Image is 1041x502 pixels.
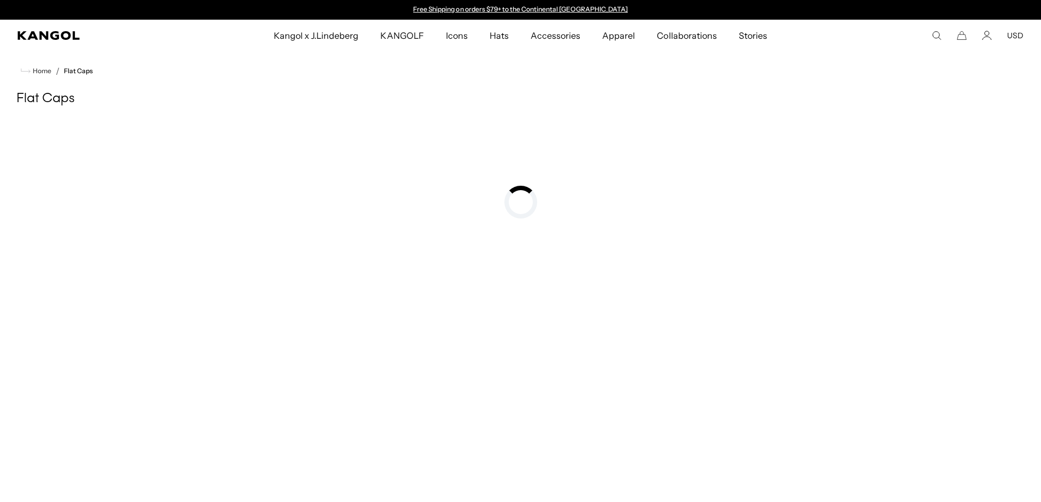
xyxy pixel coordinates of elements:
[380,20,424,51] span: KANGOLF
[591,20,646,51] a: Apparel
[1007,31,1024,40] button: USD
[21,66,51,76] a: Home
[408,5,633,14] div: 1 of 2
[64,67,93,75] a: Flat Caps
[17,31,181,40] a: Kangol
[957,31,967,40] button: Cart
[728,20,778,51] a: Stories
[16,91,1025,107] h1: Flat Caps
[932,31,942,40] summary: Search here
[982,31,992,40] a: Account
[602,20,635,51] span: Apparel
[31,67,51,75] span: Home
[51,64,60,78] li: /
[657,20,716,51] span: Collaborations
[369,20,434,51] a: KANGOLF
[435,20,479,51] a: Icons
[520,20,591,51] a: Accessories
[263,20,370,51] a: Kangol x J.Lindeberg
[408,5,633,14] slideshow-component: Announcement bar
[531,20,580,51] span: Accessories
[446,20,468,51] span: Icons
[408,5,633,14] div: Announcement
[646,20,727,51] a: Collaborations
[739,20,767,51] span: Stories
[413,5,628,13] a: Free Shipping on orders $79+ to the Continental [GEOGRAPHIC_DATA]
[274,20,359,51] span: Kangol x J.Lindeberg
[479,20,520,51] a: Hats
[490,20,509,51] span: Hats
